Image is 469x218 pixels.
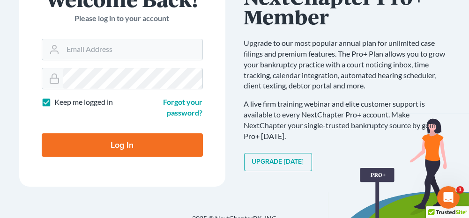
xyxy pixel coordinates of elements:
input: Log In [42,133,203,157]
span: 1 [456,186,464,194]
a: Forgot your password? [164,97,203,117]
p: A live firm training webinar and elite customer support is available to every NextChapter Pro+ ac... [244,99,450,141]
a: Upgrade [DATE] [244,153,312,172]
label: Keep me logged in [55,97,113,108]
input: Email Address [63,39,202,60]
p: Upgrade to our most popular annual plan for unlimited case filings and premium features. The Pro+... [244,38,450,91]
p: Please log in to your account [42,13,203,24]
iframe: Intercom live chat [437,186,460,209]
